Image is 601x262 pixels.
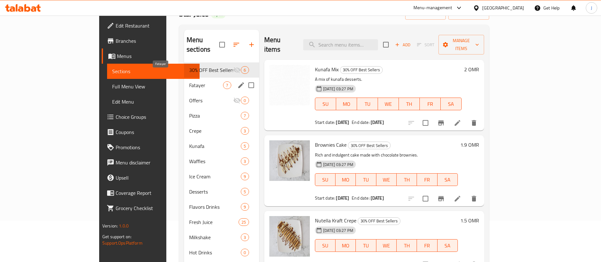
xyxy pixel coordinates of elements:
span: End date: [352,118,369,126]
button: TU [357,98,378,110]
span: Brownies Cake [315,140,347,150]
span: Menus [117,52,195,60]
span: Ice Cream [189,173,241,180]
span: MO [339,99,355,109]
span: 7 [223,82,231,88]
a: Sections [107,64,200,79]
div: Waffles [189,157,241,165]
span: Choice Groups [116,113,195,121]
span: 9 [241,204,248,210]
span: SU [318,99,334,109]
button: FR [420,98,441,110]
span: Hot Drinks [189,249,241,256]
span: Sections [112,67,195,75]
span: Flavors Drinks [189,203,241,211]
div: 30% OFF Best Sellers6 [184,62,259,78]
div: items [239,218,249,226]
span: WE [379,175,394,184]
a: Promotions [102,140,200,155]
div: items [241,66,249,74]
div: items [241,142,249,150]
a: Upsell [102,170,200,185]
div: items [241,157,249,165]
span: Promotions [116,144,195,151]
span: TU [358,241,374,250]
button: FR [417,239,437,252]
span: WE [379,241,394,250]
span: Coupons [116,128,195,136]
span: FR [419,175,435,184]
div: items [241,249,249,256]
span: Upsell [116,174,195,182]
button: TH [397,173,417,186]
span: Crepe [189,127,241,135]
h2: Menu items [264,35,296,54]
svg: Inactive section [233,66,241,74]
button: SU [315,98,336,110]
div: Offers [189,97,233,104]
span: export [453,10,484,18]
span: 5 [241,189,248,195]
span: Menu disclaimer [116,159,195,166]
span: Select section [379,38,393,51]
button: delete [466,191,482,206]
span: [DATE] 03:27 PM [321,86,356,92]
span: Kunafa [189,142,241,150]
button: WE [376,173,397,186]
span: Add [394,41,411,48]
div: Fresh Juice [189,218,239,226]
span: Select to update [419,192,432,205]
p: A mix of kunafa desserts. [315,75,462,83]
b: [DATE] [371,194,384,202]
span: MO [338,175,353,184]
span: WE [380,99,396,109]
span: 9 [241,174,248,180]
a: Edit menu item [454,119,461,127]
a: Edit menu item [454,195,461,202]
button: WE [376,239,397,252]
div: items [241,97,249,104]
button: TH [397,239,417,252]
span: Version: [102,222,118,230]
span: Add item [393,40,413,50]
div: items [241,127,249,135]
button: WE [378,98,399,110]
span: TH [399,241,414,250]
b: [DATE] [371,118,384,126]
a: Coupons [102,125,200,140]
div: 30% OFF Best Sellers [189,66,233,74]
span: Coverage Report [116,189,195,197]
button: Manage items [438,35,484,54]
a: Menus [102,48,200,64]
button: MO [336,98,357,110]
span: Full Menu View [112,83,195,90]
span: 30% OFF Best Sellers [340,66,382,73]
button: Add section [244,37,259,52]
div: 30% OFF Best Sellers [358,217,400,225]
button: SA [438,173,458,186]
div: Waffles3 [184,154,259,169]
span: Pizza [189,112,241,119]
button: TU [356,173,376,186]
div: items [223,81,231,89]
span: Start date: [315,194,335,202]
h2: Menu sections [187,35,219,54]
div: Menu-management [413,4,452,12]
div: 30% OFF Best Sellers [348,142,391,149]
button: FR [417,173,437,186]
span: 30% OFF Best Sellers [348,142,390,149]
span: TH [401,99,417,109]
span: 3 [241,158,248,164]
button: SA [438,239,458,252]
span: Start date: [315,118,335,126]
span: TH [399,175,414,184]
span: Sort sections [229,37,244,52]
span: 0 [241,250,248,256]
div: Desserts [189,188,241,195]
a: Menu disclaimer [102,155,200,170]
span: Select to update [419,116,432,130]
a: Edit Restaurant [102,18,200,33]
